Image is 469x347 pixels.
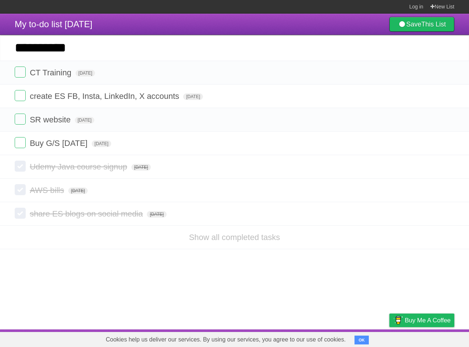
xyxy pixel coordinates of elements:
[355,336,369,344] button: OK
[189,233,280,242] a: Show all completed tasks
[15,161,26,172] label: Done
[30,68,73,77] span: CT Training
[15,114,26,125] label: Done
[15,137,26,148] label: Done
[15,67,26,78] label: Done
[76,70,95,76] span: [DATE]
[30,92,181,101] span: create ES FB, Insta, LinkedIn, X accounts
[147,211,167,218] span: [DATE]
[183,93,203,100] span: [DATE]
[30,186,66,195] span: AWS bills
[389,314,454,327] a: Buy me a coffee
[15,184,26,195] label: Done
[98,332,353,347] span: Cookies help us deliver our services. By using our services, you agree to our use of cookies.
[408,331,454,345] a: Suggest a feature
[30,162,129,171] span: Udemy Java course signup
[405,314,451,327] span: Buy me a coffee
[393,314,403,326] img: Buy me a coffee
[30,209,145,218] span: share ES blogs on social media
[380,331,399,345] a: Privacy
[389,17,454,32] a: SaveThis List
[75,117,95,124] span: [DATE]
[15,208,26,219] label: Done
[131,164,151,171] span: [DATE]
[68,187,88,194] span: [DATE]
[421,21,446,28] b: This List
[15,90,26,101] label: Done
[15,19,92,29] span: My to-do list [DATE]
[92,140,112,147] span: [DATE]
[355,331,371,345] a: Terms
[30,115,72,124] span: SR website
[292,331,307,345] a: About
[30,139,89,148] span: Buy G/S [DATE]
[316,331,346,345] a: Developers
